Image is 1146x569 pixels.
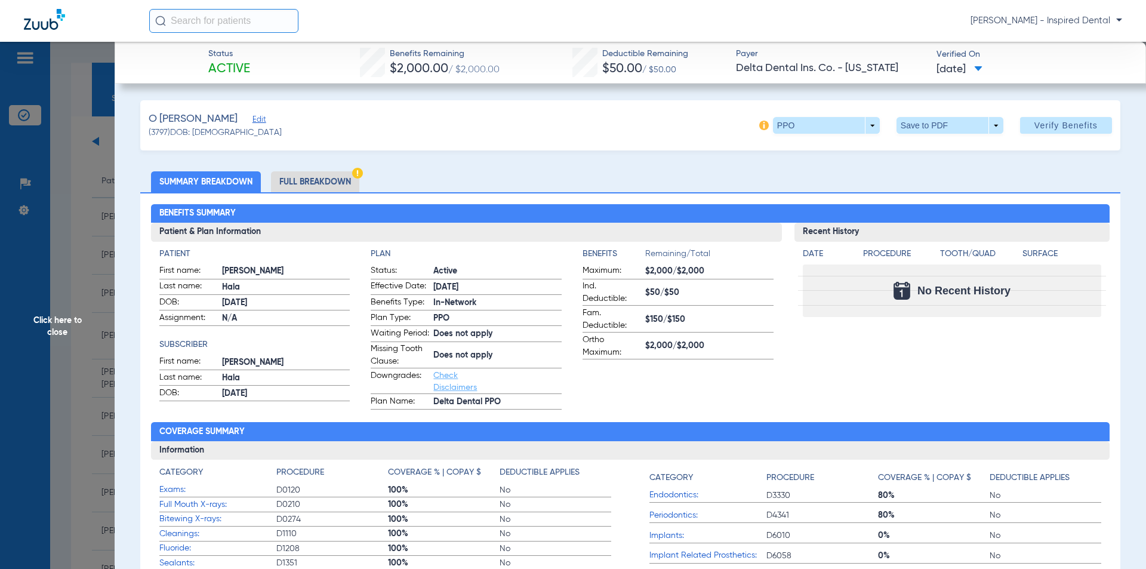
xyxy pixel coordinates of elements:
span: Cleanings: [159,528,276,540]
app-breakdown-title: Benefits [583,248,645,264]
app-breakdown-title: Procedure [766,466,878,488]
h4: Surface [1022,248,1101,260]
span: D1110 [276,528,388,540]
h3: Patient & Plan Information [151,223,782,242]
span: Delta Dental Ins. Co. - [US_STATE] [736,61,926,76]
span: Implant Related Prosthetics: [649,549,766,562]
span: Status: [371,264,429,279]
span: Full Mouth X-rays: [159,499,276,511]
span: Payer [736,48,926,60]
button: PPO [773,117,880,134]
span: D0274 [276,513,388,525]
span: D6010 [766,530,878,542]
span: Does not apply [433,328,562,340]
span: Verify Benefits [1034,121,1098,130]
span: O [PERSON_NAME] [149,112,238,127]
span: Delta Dental PPO [433,396,562,408]
span: D4341 [766,509,878,521]
li: Full Breakdown [271,171,359,192]
app-breakdown-title: Deductible Applies [500,466,611,483]
span: [DATE] [222,387,350,400]
span: $150/$150 [645,313,774,326]
span: Deductible Remaining [602,48,688,60]
span: Edit [252,115,263,127]
iframe: Chat Widget [1086,512,1146,569]
span: Periodontics: [649,509,766,522]
h4: Tooth/Quad [940,248,1019,260]
span: No [500,528,611,540]
img: Search Icon [155,16,166,26]
span: 100% [388,557,500,569]
span: [DATE] [936,62,982,77]
span: N/A [222,312,350,325]
span: Exams: [159,484,276,496]
span: Hala [222,372,350,385]
h3: Recent History [794,223,1110,242]
span: $50.00 [602,63,642,75]
span: D1208 [276,543,388,555]
span: [DATE] [433,281,562,294]
span: / $2,000.00 [448,65,500,75]
span: No [500,557,611,569]
span: 0% [878,550,990,562]
span: Active [433,265,562,278]
span: / $50.00 [642,66,676,74]
li: Summary Breakdown [151,171,261,192]
span: Fluoride: [159,542,276,555]
span: 80% [878,490,990,502]
h4: Coverage % | Copay $ [388,466,481,479]
span: Verified On [936,48,1127,61]
app-breakdown-title: Procedure [276,466,388,483]
span: No [500,543,611,555]
span: D6058 [766,550,878,562]
span: No [500,513,611,525]
span: Ind. Deductible: [583,280,641,305]
span: Assignment: [159,312,218,326]
app-breakdown-title: Tooth/Quad [940,248,1019,264]
span: 100% [388,499,500,510]
img: Zuub Logo [24,9,65,30]
button: Save to PDF [897,117,1003,134]
span: D3330 [766,490,878,502]
h4: Procedure [766,472,814,484]
span: [PERSON_NAME] - Inspired Dental [971,15,1122,27]
h4: Deductible Applies [990,472,1070,484]
span: No [990,530,1101,542]
span: DOB: [159,387,218,401]
h3: Information [151,441,1110,460]
span: 100% [388,513,500,525]
h4: Subscriber [159,339,350,351]
h4: Patient [159,248,350,260]
span: D1351 [276,557,388,569]
h4: Benefits [583,248,645,260]
app-breakdown-title: Surface [1022,248,1101,264]
span: Endodontics: [649,489,766,502]
app-breakdown-title: Coverage % | Copay $ [878,466,990,488]
span: No Recent History [917,285,1011,297]
span: No [500,499,611,510]
input: Search for patients [149,9,298,33]
app-breakdown-title: Coverage % | Copay $ [388,466,500,483]
span: No [990,550,1101,562]
span: 100% [388,528,500,540]
span: First name: [159,264,218,279]
span: [PERSON_NAME] [222,356,350,369]
h4: Category [649,472,693,484]
h4: Category [159,466,203,479]
app-breakdown-title: Procedure [863,248,936,264]
span: Benefits Remaining [390,48,500,60]
span: Effective Date: [371,280,429,294]
h4: Date [803,248,853,260]
span: 80% [878,509,990,521]
span: No [500,484,611,496]
span: Remaining/Total [645,248,774,264]
span: $2,000/$2,000 [645,265,774,278]
span: 100% [388,484,500,496]
span: Plan Type: [371,312,429,326]
img: info-icon [759,121,769,130]
a: Check Disclaimers [433,371,477,392]
h4: Plan [371,248,562,260]
span: DOB: [159,296,218,310]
